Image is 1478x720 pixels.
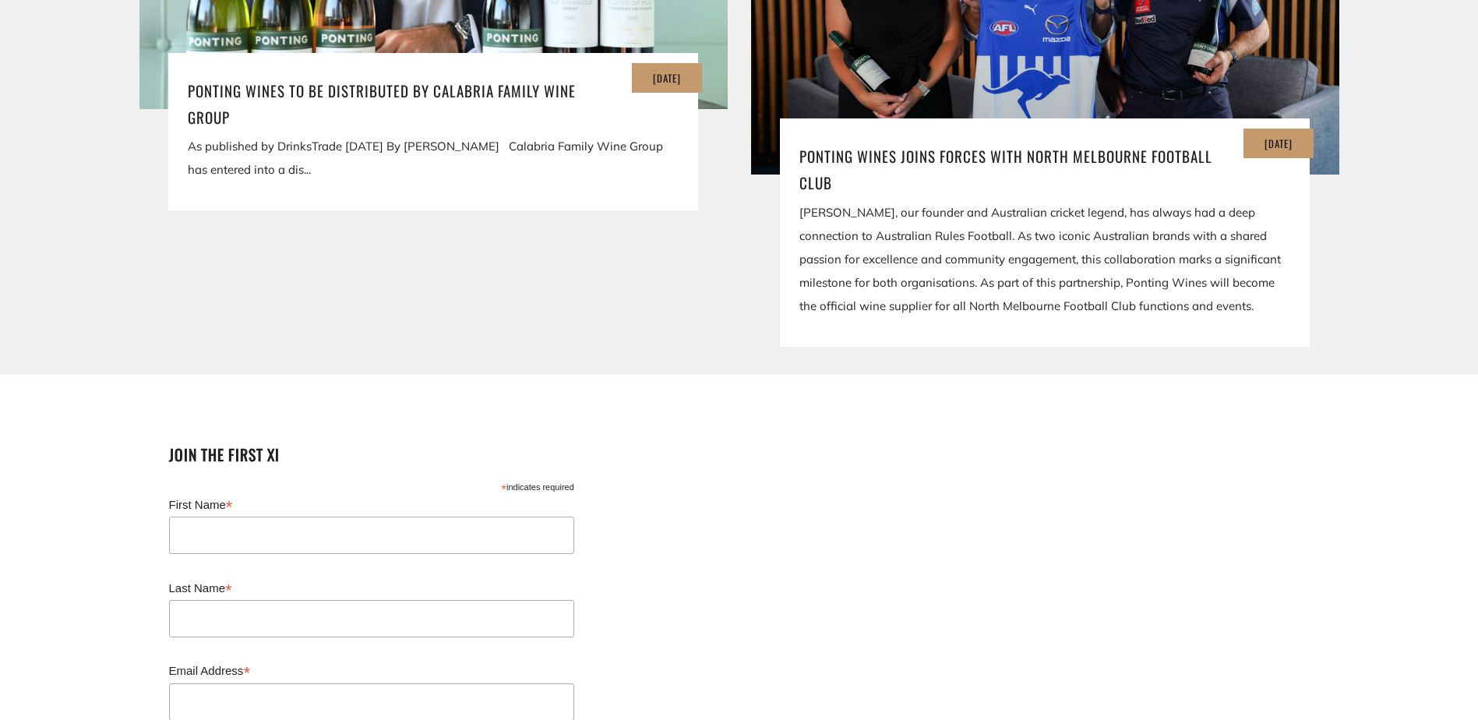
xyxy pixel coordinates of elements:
div: [PERSON_NAME], our founder and Australian cricket legend, has always had a deep connection to Aus... [799,201,1290,318]
h2: Join the first XI [169,443,591,467]
label: Last Name [169,577,574,598]
time: [DATE] [653,70,681,86]
div: indicates required [169,478,574,493]
a: Ponting Wines to be distributed by Calabria Family Wine Group [188,77,679,130]
time: [DATE] [1265,136,1293,151]
label: Email Address [169,659,574,681]
a: Ponting Wines Joins Forces with North Melbourne Football Club [799,143,1290,196]
div: As published by DrinksTrade [DATE] By [PERSON_NAME] Calabria Family Wine Group has entered into a... [188,135,679,182]
label: First Name [169,493,574,515]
